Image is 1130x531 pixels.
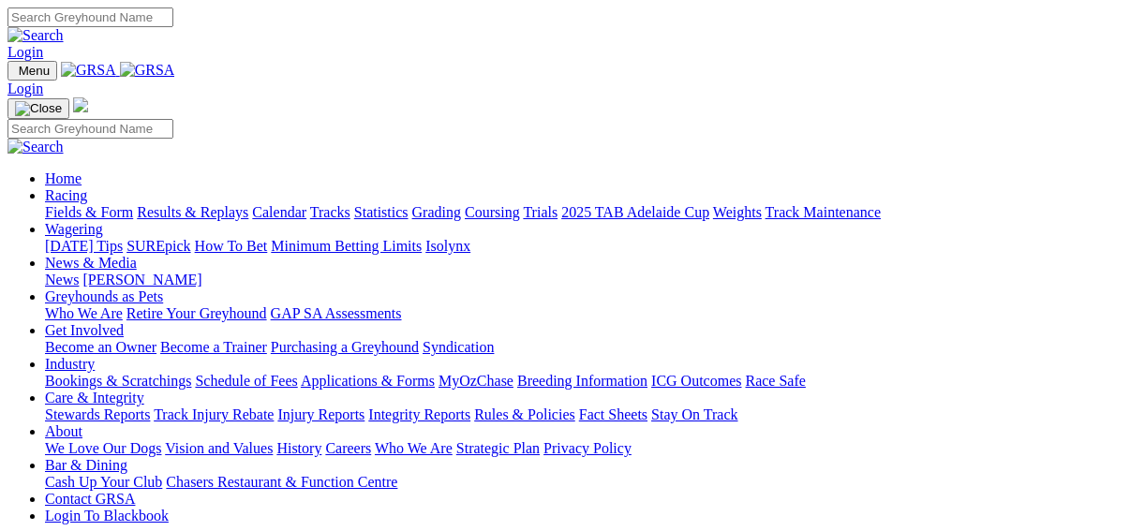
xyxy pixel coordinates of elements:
a: Coursing [465,204,520,220]
a: Bookings & Scratchings [45,373,191,389]
a: Race Safe [745,373,805,389]
a: Racing [45,187,87,203]
a: Login [7,44,43,60]
div: Wagering [45,238,1123,255]
a: Stewards Reports [45,406,150,422]
div: Racing [45,204,1123,221]
div: About [45,440,1123,457]
a: Fields & Form [45,204,133,220]
div: Bar & Dining [45,474,1123,491]
a: SUREpick [126,238,190,254]
a: Vision and Values [165,440,273,456]
a: Become a Trainer [160,339,267,355]
a: Grading [412,204,461,220]
div: Industry [45,373,1123,390]
a: Track Injury Rebate [154,406,274,422]
a: Privacy Policy [543,440,632,456]
a: Results & Replays [137,204,248,220]
a: Trials [523,204,558,220]
img: Close [15,101,62,116]
a: News & Media [45,255,137,271]
a: Injury Reports [277,406,364,422]
a: Calendar [252,204,306,220]
button: Toggle navigation [7,98,69,119]
a: Track Maintenance [766,204,881,220]
a: Breeding Information [517,373,647,389]
a: MyOzChase [439,373,513,389]
img: Search [7,27,64,44]
a: Industry [45,356,95,372]
a: Get Involved [45,322,124,338]
a: We Love Our Dogs [45,440,161,456]
a: Minimum Betting Limits [271,238,422,254]
a: Greyhounds as Pets [45,288,163,304]
a: Schedule of Fees [195,373,297,389]
div: News & Media [45,272,1123,288]
a: Bar & Dining [45,457,127,473]
a: 2025 TAB Adelaide Cup [561,204,709,220]
a: Chasers Restaurant & Function Centre [166,474,397,490]
img: GRSA [61,62,116,79]
img: GRSA [120,62,175,79]
div: Greyhounds as Pets [45,305,1123,322]
a: [DATE] Tips [45,238,123,254]
input: Search [7,7,173,27]
a: ICG Outcomes [651,373,741,389]
a: Stay On Track [651,406,737,422]
a: Who We Are [375,440,453,456]
a: Who We Are [45,305,123,321]
span: Menu [19,64,50,78]
a: Tracks [310,204,350,220]
div: Get Involved [45,339,1123,356]
a: Rules & Policies [474,406,575,422]
a: About [45,423,82,439]
a: News [45,272,79,288]
div: Care & Integrity [45,406,1123,423]
a: Home [45,170,82,186]
a: Careers [325,440,371,456]
a: [PERSON_NAME] [82,272,201,288]
a: Applications & Forms [301,373,435,389]
a: Login To Blackbook [45,508,169,524]
a: Wagering [45,221,103,237]
a: How To Bet [195,238,268,254]
a: Care & Integrity [45,390,144,406]
a: Login [7,81,43,96]
a: Isolynx [425,238,470,254]
a: Purchasing a Greyhound [271,339,419,355]
a: Weights [713,204,762,220]
button: Toggle navigation [7,61,57,81]
a: Integrity Reports [368,406,470,422]
a: Cash Up Your Club [45,474,162,490]
a: Strategic Plan [456,440,540,456]
a: Syndication [423,339,494,355]
a: Statistics [354,204,409,220]
a: Contact GRSA [45,491,135,507]
a: Fact Sheets [579,406,647,422]
input: Search [7,119,173,139]
img: logo-grsa-white.png [73,97,88,112]
a: GAP SA Assessments [271,305,402,321]
a: Become an Owner [45,339,156,355]
a: Retire Your Greyhound [126,305,267,321]
img: Search [7,139,64,155]
a: History [276,440,321,456]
